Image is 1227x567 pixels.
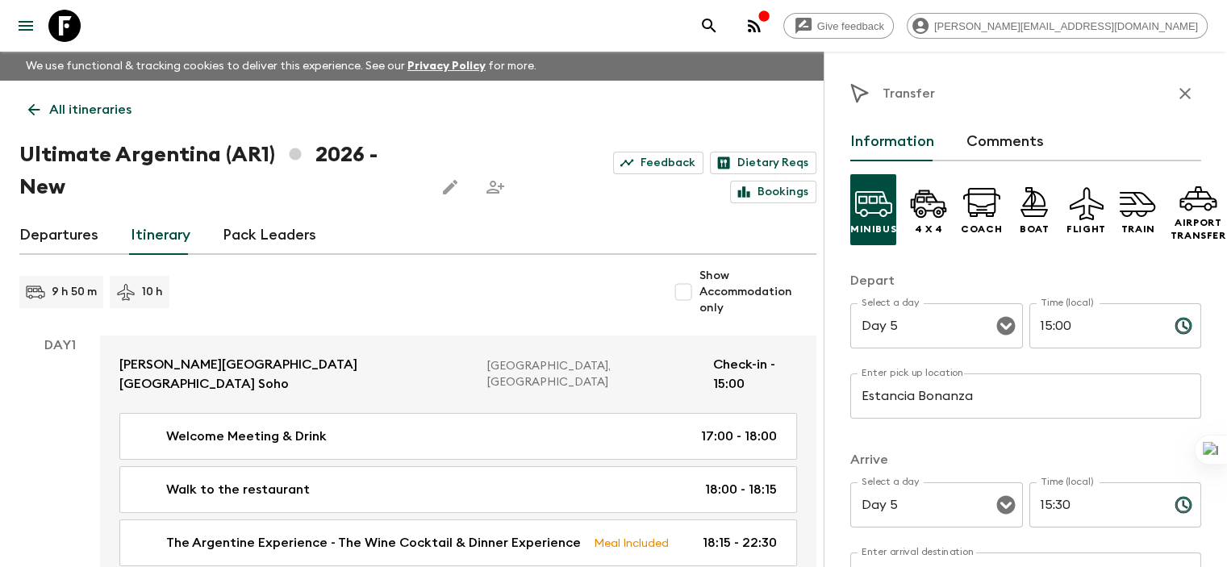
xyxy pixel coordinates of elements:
p: Meal Included [594,534,669,552]
a: Dietary Reqs [710,152,816,174]
button: Choose time, selected time is 3:30 PM [1167,489,1200,521]
span: Give feedback [808,20,893,32]
p: 17:00 - 18:00 [701,427,777,446]
button: Edit this itinerary [434,171,466,203]
label: Select a day [862,296,919,310]
p: All itineraries [49,100,131,119]
button: Information [850,123,934,161]
p: 18:15 - 22:30 [703,533,777,552]
a: Walk to the restaurant18:00 - 18:15 [119,466,797,513]
p: Walk to the restaurant [166,480,310,499]
label: Enter arrival destination [862,545,975,559]
p: We use functional & tracking cookies to deliver this experience. See our for more. [19,52,543,81]
h1: Ultimate Argentina (AR1) 2026 - New [19,139,421,203]
span: [PERSON_NAME][EMAIL_ADDRESS][DOMAIN_NAME] [925,20,1207,32]
a: The Argentine Experience - The Wine Cocktail & Dinner ExperienceMeal Included18:15 - 22:30 [119,519,797,566]
p: 10 h [142,284,163,300]
a: All itineraries [19,94,140,126]
p: Airport Transfer [1171,216,1226,242]
button: Open [995,494,1017,516]
button: Choose time, selected time is 3:00 PM [1167,310,1200,342]
label: Enter pick up location [862,366,964,380]
label: Select a day [862,475,919,489]
p: Depart [850,271,1201,290]
a: Departures [19,216,98,255]
div: [PERSON_NAME][EMAIL_ADDRESS][DOMAIN_NAME] [907,13,1208,39]
input: hh:mm [1029,303,1162,348]
p: Flight [1066,223,1106,236]
a: Bookings [730,181,816,203]
p: 9 h 50 m [52,284,97,300]
p: Boat [1020,223,1049,236]
p: 18:00 - 18:15 [705,480,777,499]
input: hh:mm [1029,482,1162,527]
button: search adventures [693,10,725,42]
button: Open [995,315,1017,337]
p: [PERSON_NAME][GEOGRAPHIC_DATA] [GEOGRAPHIC_DATA] Soho [119,355,474,394]
p: [GEOGRAPHIC_DATA], [GEOGRAPHIC_DATA] [487,358,700,390]
p: Coach [961,223,1002,236]
p: Train [1121,223,1155,236]
p: Minibus [850,223,896,236]
p: Check-in - 15:00 [713,355,797,394]
a: Itinerary [131,216,190,255]
p: Welcome Meeting & Drink [166,427,327,446]
a: Feedback [613,152,703,174]
a: Welcome Meeting & Drink17:00 - 18:00 [119,413,797,460]
p: The Argentine Experience - The Wine Cocktail & Dinner Experience [166,533,581,552]
p: Day 1 [19,336,100,355]
span: Share this itinerary [479,171,511,203]
p: Arrive [850,450,1201,469]
a: Give feedback [783,13,894,39]
button: Comments [966,123,1044,161]
p: Transfer [883,84,935,103]
label: Time (local) [1041,475,1093,489]
span: Show Accommodation only [699,268,816,316]
a: Privacy Policy [407,60,486,72]
button: menu [10,10,42,42]
p: 4 x 4 [915,223,943,236]
a: Pack Leaders [223,216,316,255]
label: Time (local) [1041,296,1093,310]
a: [PERSON_NAME][GEOGRAPHIC_DATA] [GEOGRAPHIC_DATA] Soho[GEOGRAPHIC_DATA], [GEOGRAPHIC_DATA]Check-in... [100,336,816,413]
